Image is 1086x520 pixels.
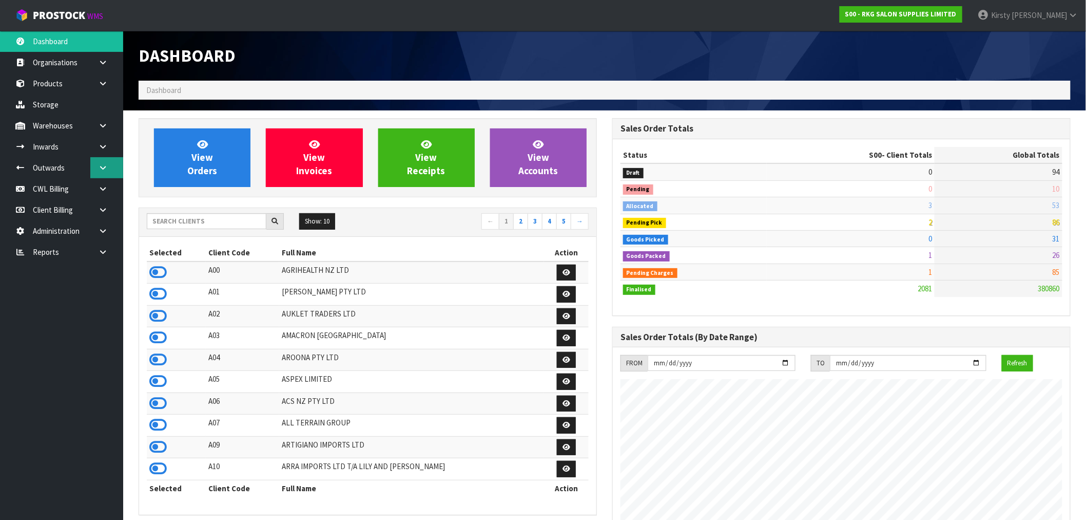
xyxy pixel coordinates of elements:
[620,124,1062,134] h3: Sales Order Totals
[299,213,335,230] button: Show: 10
[408,138,445,177] span: View Receipts
[206,415,279,437] td: A07
[279,305,544,327] td: AUKLET TRADERS LTD
[279,458,544,480] td: ARRA IMPORTS LTD T/A LILY AND [PERSON_NAME]
[279,371,544,393] td: ASPEX LIMITED
[623,184,653,195] span: Pending
[296,138,332,177] span: View Invoices
[146,85,181,95] span: Dashboard
[375,213,589,231] nav: Page navigation
[206,305,279,327] td: A02
[928,234,932,244] span: 0
[1053,217,1060,227] span: 86
[513,213,528,230] a: 2
[623,201,657,212] span: Allocated
[279,349,544,371] td: AROONA PTY LTD
[206,371,279,393] td: A05
[147,213,266,229] input: Search clients
[1053,167,1060,177] span: 94
[528,213,542,230] a: 3
[279,436,544,458] td: ARTIGIANO IMPORTS LTD
[623,168,644,178] span: Draft
[266,128,362,187] a: ViewInvoices
[206,436,279,458] td: A09
[991,10,1010,20] span: Kirsty
[767,147,935,163] th: - Client Totals
[187,138,217,177] span: View Orders
[811,355,830,372] div: TO
[840,6,962,23] a: S00 - RKG SALON SUPPLIES LIMITED
[1012,10,1067,20] span: [PERSON_NAME]
[1053,184,1060,194] span: 10
[1053,250,1060,260] span: 26
[928,250,932,260] span: 1
[556,213,571,230] a: 5
[279,327,544,349] td: AMACRON [GEOGRAPHIC_DATA]
[869,150,882,160] span: S00
[279,393,544,415] td: ACS NZ PTY LTD
[206,349,279,371] td: A04
[279,284,544,306] td: [PERSON_NAME] PTY LTD
[620,332,1062,342] h3: Sales Order Totals (By Date Range)
[490,128,587,187] a: ViewAccounts
[206,458,279,480] td: A10
[139,45,236,66] span: Dashboard
[154,128,250,187] a: ViewOrders
[845,10,957,18] strong: S00 - RKG SALON SUPPLIES LIMITED
[87,11,103,21] small: WMS
[623,251,670,262] span: Goods Packed
[623,268,677,278] span: Pending Charges
[279,262,544,284] td: AGRIHEALTH NZ LTD
[623,218,666,228] span: Pending Pick
[928,167,932,177] span: 0
[279,415,544,437] td: ALL TERRAIN GROUP
[1038,284,1060,293] span: 380860
[279,245,544,261] th: Full Name
[1053,267,1060,277] span: 85
[518,138,558,177] span: View Accounts
[1002,355,1033,372] button: Refresh
[206,327,279,349] td: A03
[1053,200,1060,210] span: 53
[279,480,544,496] th: Full Name
[620,147,767,163] th: Status
[918,284,932,293] span: 2081
[206,480,279,496] th: Client Code
[544,245,589,261] th: Action
[928,267,932,277] span: 1
[15,9,28,22] img: cube-alt.png
[206,284,279,306] td: A01
[499,213,514,230] a: 1
[623,235,668,245] span: Goods Picked
[928,200,932,210] span: 3
[206,262,279,284] td: A00
[481,213,499,230] a: ←
[206,245,279,261] th: Client Code
[928,184,932,194] span: 0
[542,213,557,230] a: 4
[206,393,279,415] td: A06
[147,245,206,261] th: Selected
[1053,234,1060,244] span: 31
[623,285,655,295] span: Finalised
[928,217,932,227] span: 2
[147,480,206,496] th: Selected
[620,355,648,372] div: FROM
[571,213,589,230] a: →
[935,147,1062,163] th: Global Totals
[33,9,85,22] span: ProStock
[544,480,589,496] th: Action
[378,128,475,187] a: ViewReceipts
